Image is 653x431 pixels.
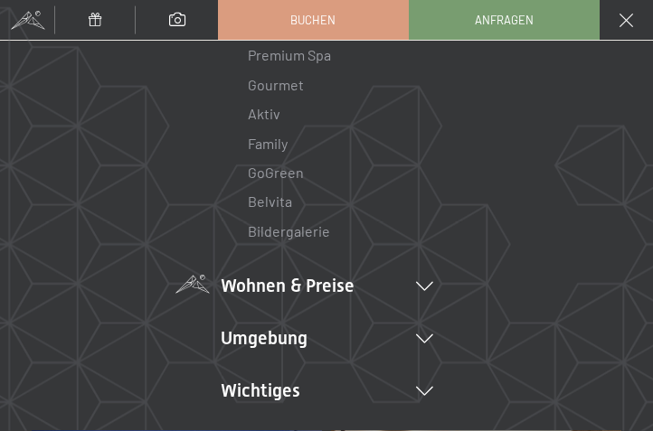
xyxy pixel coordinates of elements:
[248,192,292,210] a: Belvita
[219,1,408,39] a: Buchen
[410,1,599,39] a: Anfragen
[475,12,534,28] span: Anfragen
[248,105,280,122] a: Aktiv
[248,222,330,239] a: Bildergalerie
[248,164,304,181] a: GoGreen
[248,46,331,63] a: Premium Spa
[248,135,288,152] a: Family
[248,76,304,93] a: Gourmet
[290,12,336,28] span: Buchen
